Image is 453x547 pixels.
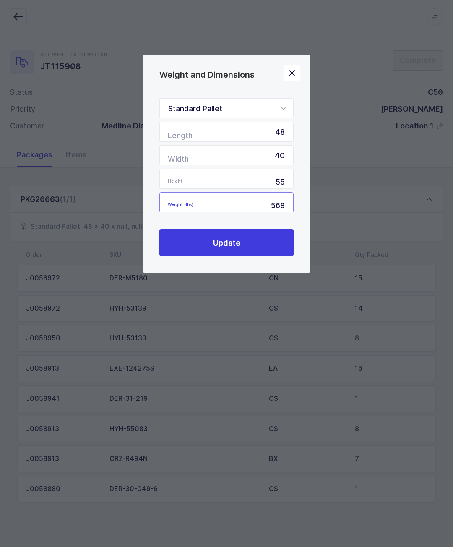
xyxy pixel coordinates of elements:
[159,145,294,165] input: Width
[159,70,255,80] span: Weight and Dimensions
[159,122,294,142] input: Length
[284,65,300,81] button: Close
[159,229,294,256] button: Update
[159,169,294,189] input: Height
[213,238,240,248] span: Update
[159,192,294,212] input: Weight (lbs)
[143,55,310,273] div: Weight and Dimensions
